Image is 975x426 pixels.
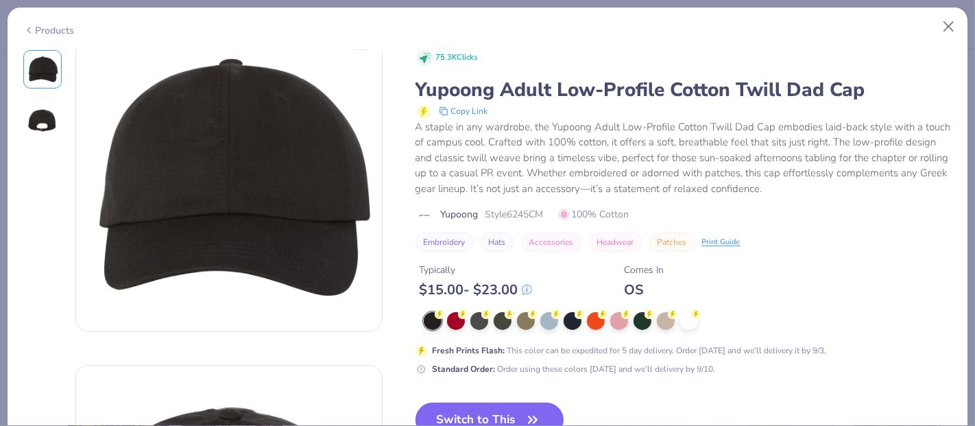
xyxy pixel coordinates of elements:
img: brand logo [416,210,434,221]
button: Hats [481,233,514,252]
strong: Fresh Prints Flash : [433,345,505,356]
button: Patches [649,233,695,252]
div: Order using these colors [DATE] and we’ll delivery by 9/10. [433,363,716,375]
div: Print Guide [702,237,741,248]
button: Embroidery [416,233,474,252]
div: Comes In [625,263,664,277]
span: 100% Cotton [559,207,629,222]
button: copy to clipboard [435,103,492,119]
img: Back [26,105,59,138]
strong: Standard Order : [433,364,496,375]
div: Products [23,23,75,38]
div: Yupoong Adult Low-Profile Cotton Twill Dad Cap [416,77,952,103]
span: Yupoong [441,207,479,222]
button: Accessories [521,233,582,252]
div: OS [625,281,664,298]
div: This color can be expedited for 5 day delivery. Order [DATE] and we’ll delivery it by 9/3. [433,344,827,357]
img: Front [76,25,382,331]
span: 75.3K Clicks [436,52,478,64]
button: Close [936,14,962,40]
button: Headwear [589,233,642,252]
img: Front [26,53,59,86]
div: A staple in any wardrobe, the Yupoong Adult Low-Profile Cotton Twill Dad Cap embodies laid-back s... [416,119,952,197]
span: Style 6245CM [485,207,544,222]
div: Typically [420,263,532,277]
div: $ 15.00 - $ 23.00 [420,281,532,298]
